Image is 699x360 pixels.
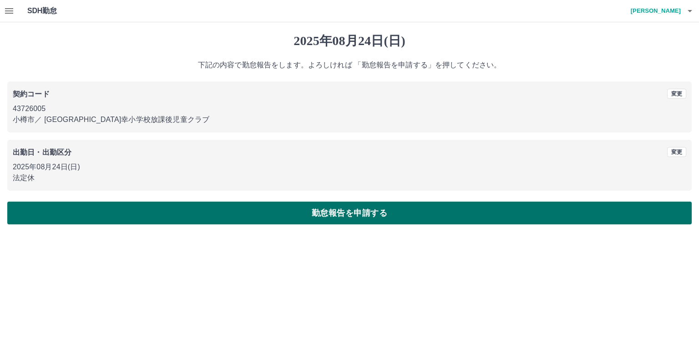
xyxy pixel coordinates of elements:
[667,89,686,99] button: 変更
[7,202,692,224] button: 勤怠報告を申請する
[13,114,686,125] p: 小樽市 ／ [GEOGRAPHIC_DATA]幸小学校放課後児童クラブ
[667,147,686,157] button: 変更
[7,60,692,71] p: 下記の内容で勤怠報告をします。よろしければ 「勤怠報告を申請する」を押してください。
[13,162,686,172] p: 2025年08月24日(日)
[13,172,686,183] p: 法定休
[7,33,692,49] h1: 2025年08月24日(日)
[13,90,50,98] b: 契約コード
[13,103,686,114] p: 43726005
[13,148,71,156] b: 出勤日・出勤区分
